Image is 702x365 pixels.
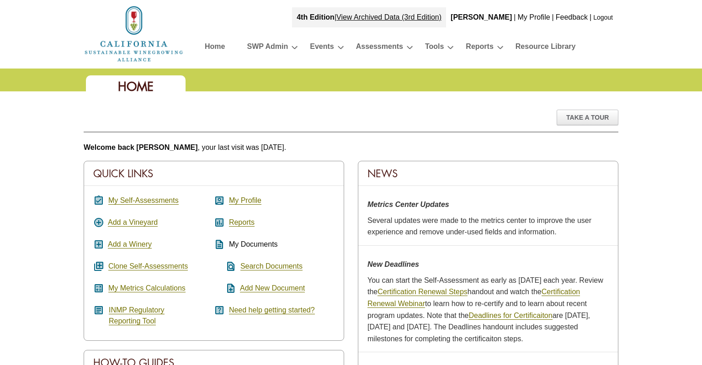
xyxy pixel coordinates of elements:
[310,40,334,56] a: Events
[108,262,188,270] a: Clone Self-Assessments
[214,217,225,228] i: assessment
[358,161,618,186] div: News
[214,283,236,294] i: note_add
[513,7,516,27] div: |
[336,13,441,21] a: View Archived Data (3rd Edition)
[425,40,444,56] a: Tools
[93,283,104,294] i: calculate
[378,288,468,296] a: Certification Renewal Steps
[593,14,613,21] a: Logout
[516,40,576,56] a: Resource Library
[205,40,225,56] a: Home
[109,306,165,325] a: INMP RegulatoryReporting Tool
[229,218,255,227] a: Reports
[93,195,104,206] i: assignment_turned_in
[108,196,179,205] a: My Self-Assessments
[93,217,104,228] i: add_circle
[214,261,236,272] i: find_in_page
[84,142,618,153] p: , your last visit was [DATE].
[84,29,184,37] a: Home
[108,218,158,227] a: Add a Vineyard
[556,13,588,21] a: Feedback
[229,196,261,205] a: My Profile
[93,305,104,316] i: article
[551,7,555,27] div: |
[93,239,104,250] i: add_box
[229,240,278,248] span: My Documents
[367,288,580,308] a: Certification Renewal Webinar
[93,261,104,272] i: queue
[367,260,419,268] strong: New Deadlines
[292,7,446,27] div: |
[367,275,609,345] p: You can start the Self-Assessment as early as [DATE] each year. Review the handout and watch the ...
[214,305,225,316] i: help_center
[367,217,591,236] span: Several updates were made to the metrics center to improve the user experience and remove under-u...
[118,79,154,95] span: Home
[367,201,449,208] strong: Metrics Center Updates
[240,262,303,270] a: Search Documents
[468,312,552,320] a: Deadlines for Certificaiton
[214,239,225,250] i: description
[84,5,184,63] img: logo_cswa2x.png
[466,40,493,56] a: Reports
[108,284,186,292] a: My Metrics Calculations
[517,13,550,21] a: My Profile
[247,40,288,56] a: SWP Admin
[589,7,592,27] div: |
[557,110,618,125] div: Take A Tour
[451,13,512,21] b: [PERSON_NAME]
[84,161,344,186] div: Quick Links
[356,40,403,56] a: Assessments
[229,306,315,314] a: Need help getting started?
[108,240,152,249] a: Add a Winery
[297,13,335,21] strong: 4th Edition
[84,143,198,151] b: Welcome back [PERSON_NAME]
[240,284,305,292] a: Add New Document
[214,195,225,206] i: account_box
